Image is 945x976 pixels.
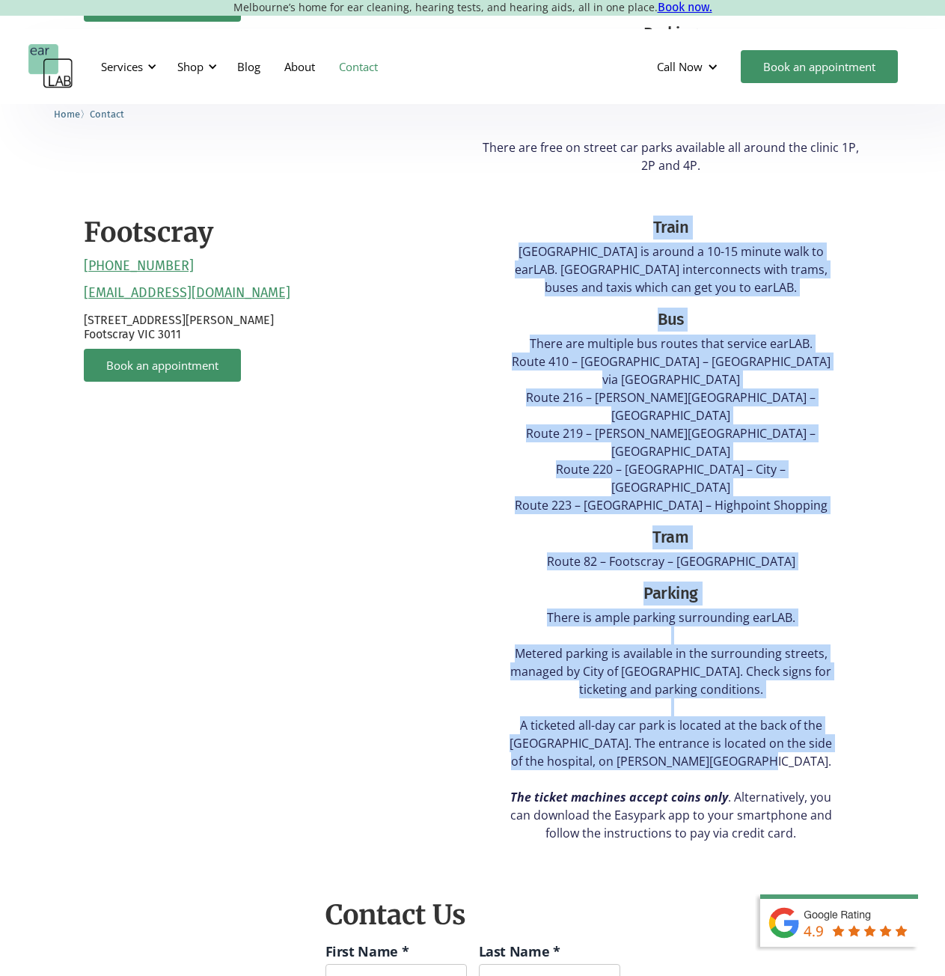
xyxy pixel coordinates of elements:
[177,59,204,74] div: Shop
[84,216,213,251] h2: Footscray
[504,335,838,514] p: There are multiple bus routes that service earLAB. Route 410 – [GEOGRAPHIC_DATA] – [GEOGRAPHIC_DA...
[84,349,241,382] a: Book an appointment
[101,59,143,74] div: Services
[504,525,838,549] div: Tram
[90,106,124,121] a: Contact
[504,582,838,606] div: Parking
[325,898,620,933] h2: Contact Us
[84,258,194,275] a: [PHONE_NUMBER]
[54,106,80,121] a: Home
[84,285,290,302] a: [EMAIL_ADDRESS][DOMAIN_NAME]
[325,941,467,962] label: First Name *
[657,59,703,74] div: Call Now
[327,45,390,88] a: Contact
[645,44,733,89] div: Call Now
[504,216,838,240] div: Train
[84,313,465,341] p: [STREET_ADDRESS][PERSON_NAME] Footscray VIC 3011
[510,789,728,805] em: The ticket machines accept coins only
[28,44,73,89] a: home
[504,609,838,842] p: There is ample parking surrounding earLAB. ‍ Metered parking is available in the surrounding stre...
[54,109,80,120] span: Home
[92,44,161,89] div: Services
[90,109,124,120] span: Contact
[225,45,272,88] a: Blog
[54,106,90,122] li: 〉
[504,308,838,332] div: Bus
[504,243,838,296] p: [GEOGRAPHIC_DATA] is around a 10-15 minute walk to earLAB. [GEOGRAPHIC_DATA] interconnects with t...
[480,22,862,46] div: Parking
[168,44,221,89] div: Shop
[741,50,898,83] a: Book an appointment
[479,941,620,962] label: Last Name *
[504,552,838,570] p: Route 82 – Footscray – [GEOGRAPHIC_DATA]
[272,45,327,88] a: About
